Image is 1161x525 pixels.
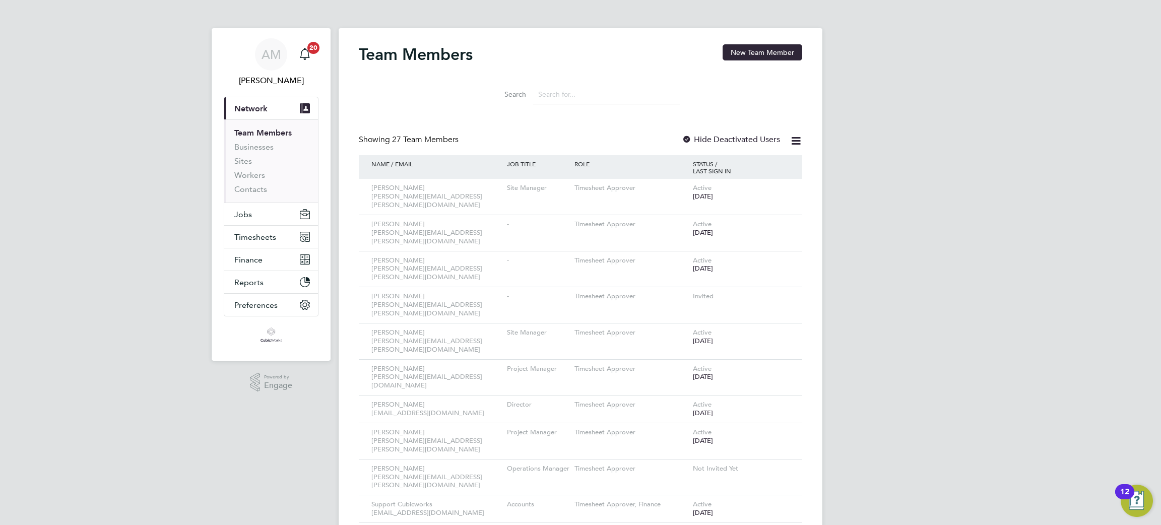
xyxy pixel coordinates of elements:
div: Active [690,323,792,351]
div: NAME / EMAIL [369,155,504,172]
a: Team Members [234,128,292,138]
span: Aliesha Murphy [224,75,318,87]
div: STATUS / LAST SIGN IN [690,155,792,179]
div: Network [224,119,318,203]
div: Active [690,251,792,279]
button: Open Resource Center, 12 new notifications [1121,485,1153,517]
span: Jobs [234,210,252,219]
label: Search [481,90,526,99]
div: Active [690,396,792,423]
button: Timesheets [224,226,318,248]
div: - [504,251,572,270]
div: [PERSON_NAME] [PERSON_NAME][EMAIL_ADDRESS][PERSON_NAME][DOMAIN_NAME] [369,323,504,359]
div: Support Cubicworks [EMAIL_ADDRESS][DOMAIN_NAME] [369,495,504,522]
div: Timesheet Approver [572,323,690,342]
div: Project Manager [504,423,572,442]
a: 20 [295,38,315,71]
div: Not Invited Yet [690,460,792,478]
a: Workers [234,170,265,180]
div: Showing [359,135,461,145]
div: [PERSON_NAME] [PERSON_NAME][EMAIL_ADDRESS][PERSON_NAME][DOMAIN_NAME] [369,179,504,215]
div: Timesheet Approver [572,179,690,198]
span: [DATE] [693,508,713,517]
div: Project Manager [504,360,572,378]
h2: Team Members [359,44,473,64]
span: Powered by [264,373,292,381]
div: Site Manager [504,323,572,342]
div: [PERSON_NAME] [PERSON_NAME][EMAIL_ADDRESS][PERSON_NAME][DOMAIN_NAME] [369,423,504,459]
div: - [504,287,572,306]
span: Network [234,104,268,113]
div: [PERSON_NAME] [PERSON_NAME][EMAIL_ADDRESS][PERSON_NAME][DOMAIN_NAME] [369,251,504,287]
span: Engage [264,381,292,390]
div: Active [690,360,792,387]
button: Network [224,97,318,119]
div: Director [504,396,572,414]
div: Timesheet Approver [572,251,690,270]
div: ROLE [572,155,690,172]
img: cubicworks-logo-retina.png [260,326,282,343]
button: New Team Member [723,44,802,60]
div: [PERSON_NAME] [PERSON_NAME][EMAIL_ADDRESS][PERSON_NAME][DOMAIN_NAME] [369,215,504,251]
div: Accounts [504,495,572,514]
a: AM[PERSON_NAME] [224,38,318,87]
div: Timesheet Approver [572,215,690,234]
span: Finance [234,255,263,265]
div: Timesheet Approver [572,460,690,478]
div: - [504,215,572,234]
a: Sites [234,156,252,166]
a: Powered byEngage [250,373,293,392]
button: Finance [224,248,318,271]
div: Active [690,423,792,450]
button: Preferences [224,294,318,316]
div: Active [690,179,792,206]
input: Search for... [533,85,680,104]
div: Timesheet Approver [572,423,690,442]
span: [DATE] [693,228,713,237]
nav: Main navigation [212,28,331,361]
div: Timesheet Approver [572,396,690,414]
span: AM [262,48,281,61]
span: 20 [307,42,319,54]
a: Contacts [234,184,267,194]
div: Invited [690,287,792,306]
span: Timesheets [234,232,276,242]
div: JOB TITLE [504,155,572,172]
span: Reports [234,278,264,287]
div: Timesheet Approver [572,287,690,306]
div: [PERSON_NAME] [PERSON_NAME][EMAIL_ADDRESS][PERSON_NAME][DOMAIN_NAME] [369,287,504,323]
div: 12 [1120,492,1129,505]
div: Timesheet Approver, Finance [572,495,690,514]
span: [DATE] [693,264,713,273]
div: [PERSON_NAME] [PERSON_NAME][EMAIL_ADDRESS][DOMAIN_NAME] [369,360,504,396]
span: [DATE] [693,436,713,445]
div: Site Manager [504,179,572,198]
span: [DATE] [693,337,713,345]
div: Active [690,215,792,242]
span: Preferences [234,300,278,310]
div: [PERSON_NAME] [EMAIL_ADDRESS][DOMAIN_NAME] [369,396,504,423]
div: Active [690,495,792,522]
div: Operations Manager [504,460,572,478]
div: Timesheet Approver [572,360,690,378]
div: [PERSON_NAME] [PERSON_NAME][EMAIL_ADDRESS][PERSON_NAME][DOMAIN_NAME] [369,460,504,495]
span: [DATE] [693,409,713,417]
label: Hide Deactivated Users [682,135,780,145]
a: Go to home page [224,326,318,343]
span: 27 Team Members [392,135,459,145]
a: Businesses [234,142,274,152]
button: Reports [224,271,318,293]
button: Jobs [224,203,318,225]
span: [DATE] [693,192,713,201]
span: [DATE] [693,372,713,381]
